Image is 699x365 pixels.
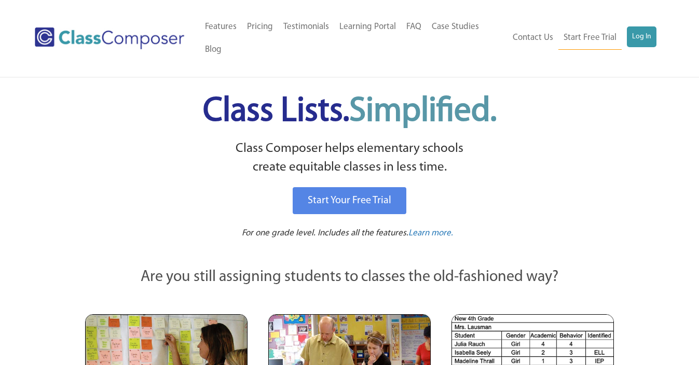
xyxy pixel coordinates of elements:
p: Class Composer helps elementary schools create equitable classes in less time. [84,139,616,177]
nav: Header Menu [507,26,656,50]
p: Are you still assigning students to classes the old-fashioned way? [85,266,614,289]
a: FAQ [401,16,427,38]
a: Learn more. [408,227,453,240]
a: Features [200,16,242,38]
span: Simplified. [349,95,497,129]
a: Contact Us [508,26,558,49]
a: Case Studies [427,16,484,38]
nav: Header Menu [200,16,506,61]
a: Pricing [242,16,278,38]
img: Class Composer [35,27,184,49]
span: For one grade level. Includes all the features. [242,229,408,237]
a: Start Your Free Trial [293,187,406,214]
a: Start Free Trial [558,26,622,50]
span: Learn more. [408,229,453,237]
a: Learning Portal [334,16,401,38]
a: Blog [200,38,227,61]
span: Class Lists. [203,95,497,129]
a: Log In [627,26,656,47]
span: Start Your Free Trial [308,195,391,206]
a: Testimonials [278,16,334,38]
